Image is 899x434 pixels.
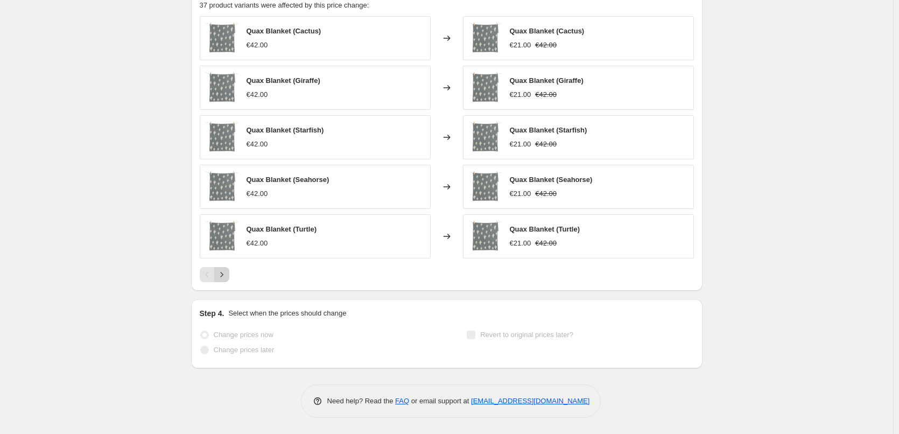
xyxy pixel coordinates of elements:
button: Next [214,267,229,282]
span: Revert to original prices later? [480,331,573,339]
img: quax-blanket-cactus_738e4d66-3962-4da7-88d0-c34219eb65ad_80x.jpg [469,121,501,153]
div: €21.00 [510,139,531,150]
span: Quax Blanket (Seahorse) [510,176,593,184]
div: €21.00 [510,89,531,100]
img: quax-blanket-cactus_738e4d66-3962-4da7-88d0-c34219eb65ad_80x.jpg [206,72,238,104]
div: €42.00 [247,139,268,150]
span: Quax Blanket (Seahorse) [247,176,329,184]
div: €21.00 [510,238,531,249]
span: Quax Blanket (Giraffe) [510,76,584,85]
img: quax-blanket-cactus_738e4d66-3962-4da7-88d0-c34219eb65ad_80x.jpg [469,22,501,54]
nav: Pagination [200,267,229,282]
span: Quax Blanket (Cactus) [510,27,585,35]
a: [EMAIL_ADDRESS][DOMAIN_NAME] [471,397,589,405]
span: Quax Blanket (Giraffe) [247,76,320,85]
strike: €42.00 [535,139,557,150]
div: €42.00 [247,40,268,51]
img: quax-blanket-cactus_738e4d66-3962-4da7-88d0-c34219eb65ad_80x.jpg [206,220,238,253]
span: Need help? Read the [327,397,396,405]
p: Select when the prices should change [228,308,346,319]
div: €21.00 [510,188,531,199]
div: €21.00 [510,40,531,51]
span: Quax Blanket (Turtle) [510,225,580,233]
img: quax-blanket-cactus_738e4d66-3962-4da7-88d0-c34219eb65ad_80x.jpg [469,72,501,104]
a: FAQ [395,397,409,405]
img: quax-blanket-cactus_738e4d66-3962-4da7-88d0-c34219eb65ad_80x.jpg [469,171,501,203]
span: Change prices later [214,346,275,354]
span: 37 product variants were affected by this price change: [200,1,369,9]
span: Quax Blanket (Starfish) [510,126,587,134]
div: €42.00 [247,89,268,100]
img: quax-blanket-cactus_738e4d66-3962-4da7-88d0-c34219eb65ad_80x.jpg [469,220,501,253]
img: quax-blanket-cactus_738e4d66-3962-4da7-88d0-c34219eb65ad_80x.jpg [206,171,238,203]
span: or email support at [409,397,471,405]
strike: €42.00 [535,40,557,51]
span: Change prices now [214,331,273,339]
div: €42.00 [247,238,268,249]
img: quax-blanket-cactus_738e4d66-3962-4da7-88d0-c34219eb65ad_80x.jpg [206,121,238,153]
span: Quax Blanket (Starfish) [247,126,324,134]
span: Quax Blanket (Turtle) [247,225,317,233]
strike: €42.00 [535,89,557,100]
strike: €42.00 [535,238,557,249]
img: quax-blanket-cactus_738e4d66-3962-4da7-88d0-c34219eb65ad_80x.jpg [206,22,238,54]
h2: Step 4. [200,308,224,319]
strike: €42.00 [535,188,557,199]
span: Quax Blanket (Cactus) [247,27,321,35]
div: €42.00 [247,188,268,199]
